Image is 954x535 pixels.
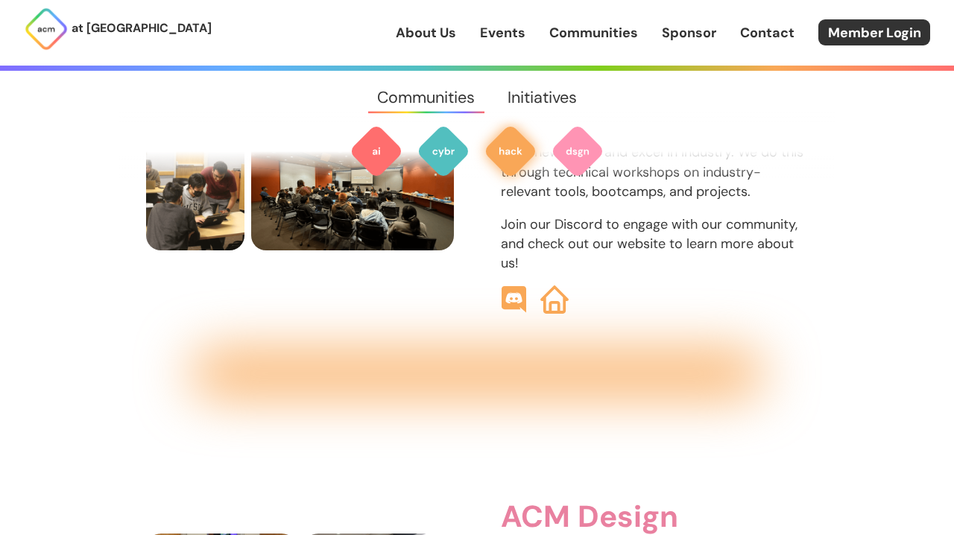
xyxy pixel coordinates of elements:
[501,215,809,273] p: Join our Discord to engage with our community, and check out our website to learn more about us!
[24,7,69,51] img: ACM Logo
[501,286,528,313] img: ACM Hack Discord
[549,23,638,42] a: Communities
[480,23,525,42] a: Events
[740,23,795,42] a: Contact
[396,23,456,42] a: About Us
[417,124,470,178] img: ACM Cyber
[72,19,212,38] p: at [GEOGRAPHIC_DATA]
[350,124,403,178] img: ACM AI
[818,19,930,45] a: Member Login
[501,501,809,534] h3: ACM Design
[491,71,593,124] a: Initiatives
[540,285,569,314] img: ACM Hack Website
[24,7,212,51] a: at [GEOGRAPHIC_DATA]
[361,71,491,124] a: Communities
[662,23,716,42] a: Sponsor
[551,124,604,178] img: ACM Design
[146,124,244,251] img: ACM Hack president Nikhil helps someone at a Hack Event
[484,124,537,178] img: ACM Hack
[251,124,454,251] img: members consider what their project responsibilities and technologies are at a Hack Event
